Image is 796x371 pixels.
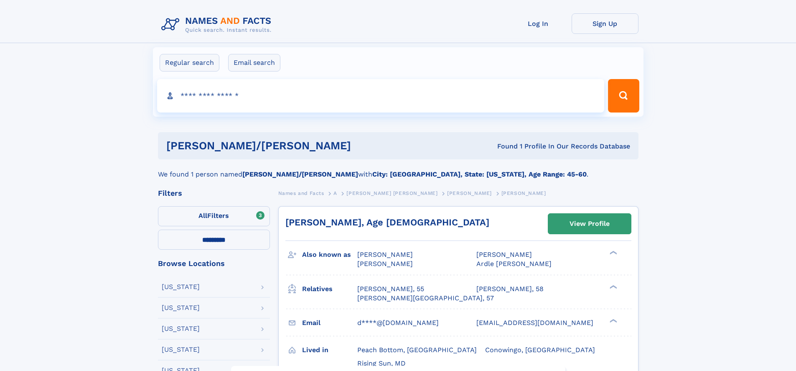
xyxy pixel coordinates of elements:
div: View Profile [570,214,610,233]
div: ❯ [608,250,618,256]
span: Ardle [PERSON_NAME] [476,260,552,268]
a: [PERSON_NAME], 58 [476,284,544,294]
a: [PERSON_NAME], Age [DEMOGRAPHIC_DATA] [285,217,489,228]
a: A [333,188,337,198]
span: Rising Sun, MD [357,359,406,367]
a: Names and Facts [278,188,324,198]
span: A [333,190,337,196]
div: Browse Locations [158,260,270,267]
span: [PERSON_NAME] [357,260,413,268]
h1: [PERSON_NAME]/[PERSON_NAME] [166,141,424,151]
span: Conowingo, [GEOGRAPHIC_DATA] [485,346,595,354]
b: City: [GEOGRAPHIC_DATA], State: [US_STATE], Age Range: 45-60 [372,170,587,178]
span: [PERSON_NAME] [447,190,492,196]
label: Regular search [160,54,219,72]
h3: Email [302,316,357,330]
span: [PERSON_NAME] [501,190,546,196]
img: Logo Names and Facts [158,13,278,36]
div: [US_STATE] [162,284,200,290]
h3: Lived in [302,343,357,357]
span: All [198,212,207,220]
div: [US_STATE] [162,325,200,332]
div: We found 1 person named with . [158,159,638,179]
span: [PERSON_NAME] [476,251,532,258]
a: [PERSON_NAME], 55 [357,284,424,294]
button: Search Button [608,79,639,113]
a: Log In [505,13,572,34]
a: Sign Up [572,13,638,34]
div: Found 1 Profile In Our Records Database [424,142,630,151]
h3: Also known as [302,248,357,262]
span: [EMAIL_ADDRESS][DOMAIN_NAME] [476,319,593,327]
div: Filters [158,189,270,197]
label: Email search [228,54,280,72]
div: ❯ [608,318,618,323]
div: [US_STATE] [162,304,200,311]
span: [PERSON_NAME] [PERSON_NAME] [346,190,437,196]
span: Peach Bottom, [GEOGRAPHIC_DATA] [357,346,477,354]
a: View Profile [548,214,631,234]
h3: Relatives [302,282,357,296]
input: search input [157,79,605,113]
a: [PERSON_NAME] [447,188,492,198]
b: [PERSON_NAME]/[PERSON_NAME] [242,170,358,178]
a: [PERSON_NAME] [PERSON_NAME] [346,188,437,198]
a: [PERSON_NAME][GEOGRAPHIC_DATA], 57 [357,294,494,303]
span: [PERSON_NAME] [357,251,413,258]
div: [US_STATE] [162,346,200,353]
label: Filters [158,206,270,226]
div: ❯ [608,284,618,289]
